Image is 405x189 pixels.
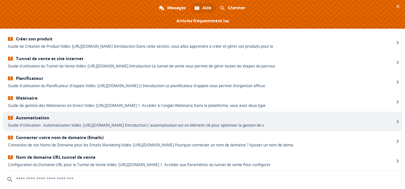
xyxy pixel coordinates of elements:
[8,122,394,128] span: Guide d'Utilisation : Automatisation Vidéo: [URL][DOMAIN_NAME] Introduction L'automatisation est ...
[8,155,394,160] span: Nom de domaine URL tunnel de vente
[8,63,394,69] span: Guide d'utilisation du Tunnel de Vente Vidéo: [URL][DOMAIN_NAME] Introduction Le tunnel de vente ...
[3,33,402,52] a: Créer son produitGuide de Création de Produit Vidéo: [URL][DOMAIN_NAME] Introduction Dans cette s...
[8,44,394,49] span: Guide de Création de Produit Vidéo: [URL][DOMAIN_NAME] Introduction Dans cette section, vous alle...
[3,131,402,151] a: Connecter votre nom de domaine (Emails)Connexion de vos Noms de Domaine pour les Emails Marketing...
[167,3,186,13] span: Messages
[191,3,216,13] a: Aide
[8,142,394,148] span: Connexion de vos Noms de Domaine pour les Emails Marketing Vidéo: [URL][DOMAIN_NAME] Pourquoi con...
[3,112,402,131] a: AutomatisationGuide d'Utilisation : Automatisation Vidéo: [URL][DOMAIN_NAME] Introduction L'autom...
[394,3,401,10] span: Fermer le chat
[8,115,394,121] span: Automatisation
[3,52,402,72] a: Tunnel de vente et site internetGuide d'utilisation du Tunnel de Vente Vidéo: [URL][DOMAIN_NAME] ...
[8,135,394,140] span: Connecter votre nom de domaine (Emails)
[8,95,394,101] span: Webinaire
[3,151,402,171] a: Nom de domaine URL tunnel de venteConfiguration du Domaine URL pour le Tunnel de Vente Vidéo: [UR...
[8,83,394,88] span: Guide d'utilisation du Planificateur d'Appels Vidéo: [URL][DOMAIN_NAME] () Introduction Le planif...
[216,3,250,13] a: Chercher
[8,103,394,108] span: Guide de gestion des Webinaires en Direct Vidéo: [URL][DOMAIN_NAME] 1. Accéder à l'onglet Webinai...
[8,56,394,61] span: Tunnel de vente et site internet
[3,72,402,92] a: PlanificateurGuide d'utilisation du Planificateur d'Appels Vidéo: [URL][DOMAIN_NAME] () Introduct...
[202,3,211,13] span: Aide
[3,92,402,112] a: WebinaireGuide de gestion des Webinaires en Direct Vidéo: [URL][DOMAIN_NAME] 1. Accéder à l'ongle...
[8,76,394,81] span: Planificateur
[8,162,394,167] span: Configuration du Domaine URL pour le Tunnel de Vente Vidéo: [URL][DOMAIN_NAME] 1. Accéder aux Par...
[228,3,245,13] span: Chercher
[155,3,190,13] a: Messages
[8,36,394,42] span: Créer son produit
